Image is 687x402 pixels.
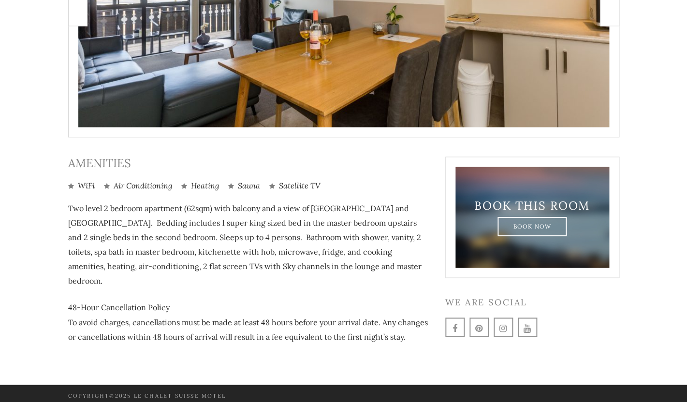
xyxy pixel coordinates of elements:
[497,216,567,236] a: Book Now
[68,201,431,288] p: Two level 2 bedroom apartment (62sqm) with balcony and a view of [GEOGRAPHIC_DATA] and [GEOGRAPHI...
[228,180,260,191] li: Sauna
[472,199,592,213] h3: Book This Room
[181,180,219,191] li: Heating
[104,180,172,191] li: Air Conditioning
[269,180,321,191] li: Satellite TV
[68,180,95,191] li: WiFi
[445,297,619,308] h3: We are social
[68,157,431,171] h3: Amenities
[68,300,431,344] p: 48-Hour Cancellation Policy To avoid charges, cancellations must be made at least 48 hours before...
[68,390,336,401] p: Copyright@2025 Le Chalet suisse Motel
